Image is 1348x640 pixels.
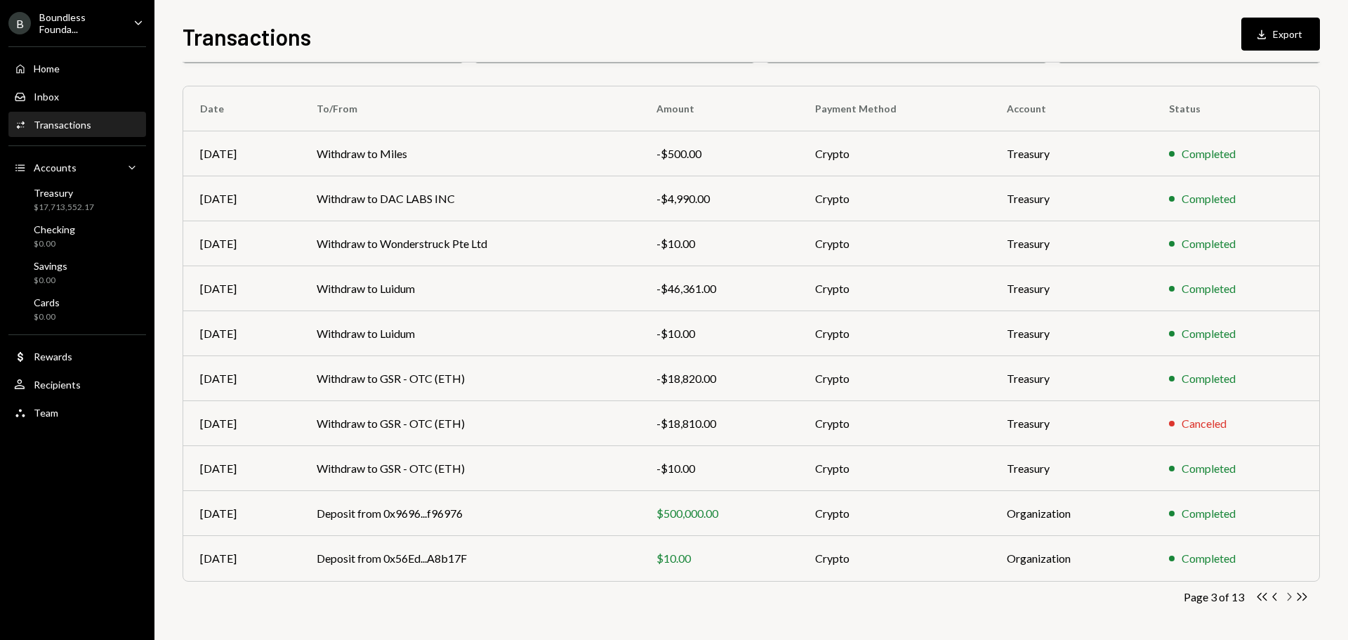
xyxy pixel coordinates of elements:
div: Recipients [34,379,81,391]
td: Crypto [798,536,990,581]
div: Inbox [34,91,59,103]
div: Completed [1182,505,1236,522]
td: Crypto [798,311,990,356]
td: Deposit from 0x56Ed...A8b17F [300,536,640,581]
td: Crypto [798,401,990,446]
td: Treasury [990,446,1152,491]
h1: Transactions [183,22,311,51]
div: B [8,12,31,34]
div: Accounts [34,162,77,174]
div: [DATE] [200,415,283,432]
div: $500,000.00 [656,505,781,522]
div: -$4,990.00 [656,190,781,207]
div: -$500.00 [656,145,781,162]
td: Withdraw to GSR - OTC (ETH) [300,401,640,446]
div: Completed [1182,145,1236,162]
div: Checking [34,223,75,235]
div: $0.00 [34,238,75,250]
td: Treasury [990,356,1152,401]
div: Boundless Founda... [39,11,122,35]
div: Treasury [34,187,94,199]
a: Inbox [8,84,146,109]
th: Status [1152,86,1319,131]
div: [DATE] [200,325,283,342]
a: Team [8,400,146,425]
div: [DATE] [200,235,283,252]
td: Crypto [798,131,990,176]
td: Crypto [798,266,990,311]
td: Withdraw to Wonderstruck Pte Ltd [300,221,640,266]
div: Rewards [34,351,72,363]
td: Organization [990,536,1152,581]
div: Cards [34,296,60,308]
div: Completed [1182,550,1236,567]
td: Withdraw to GSR - OTC (ETH) [300,446,640,491]
td: Deposit from 0x9696...f96976 [300,491,640,536]
div: Team [34,407,58,419]
th: Amount [640,86,798,131]
div: $0.00 [34,311,60,323]
div: -$46,361.00 [656,280,781,297]
td: Withdraw to Luidum [300,311,640,356]
div: [DATE] [200,145,283,162]
div: [DATE] [200,280,283,297]
div: -$18,820.00 [656,370,781,387]
td: Treasury [990,131,1152,176]
a: Cards$0.00 [8,292,146,326]
div: [DATE] [200,370,283,387]
a: Home [8,55,146,81]
div: [DATE] [200,190,283,207]
th: To/From [300,86,640,131]
a: Treasury$17,713,552.17 [8,183,146,216]
div: -$10.00 [656,235,781,252]
div: Transactions [34,119,91,131]
td: Withdraw to DAC LABS INC [300,176,640,221]
div: Completed [1182,370,1236,387]
div: -$10.00 [656,325,781,342]
td: Crypto [798,221,990,266]
div: Savings [34,260,67,272]
a: Checking$0.00 [8,219,146,253]
a: Rewards [8,344,146,369]
th: Account [990,86,1152,131]
td: Organization [990,491,1152,536]
div: [DATE] [200,460,283,477]
div: -$18,810.00 [656,415,781,432]
td: Withdraw to Miles [300,131,640,176]
td: Crypto [798,356,990,401]
td: Crypto [798,446,990,491]
td: Crypto [798,176,990,221]
td: Crypto [798,491,990,536]
td: Treasury [990,311,1152,356]
th: Date [183,86,300,131]
div: Home [34,63,60,74]
th: Payment Method [798,86,990,131]
div: -$10.00 [656,460,781,477]
div: Canceled [1182,415,1227,432]
div: $17,713,552.17 [34,202,94,214]
td: Treasury [990,266,1152,311]
td: Treasury [990,221,1152,266]
div: Completed [1182,190,1236,207]
button: Export [1241,18,1320,51]
td: Treasury [990,401,1152,446]
a: Savings$0.00 [8,256,146,289]
div: Completed [1182,325,1236,342]
a: Recipients [8,372,146,397]
div: [DATE] [200,505,283,522]
a: Accounts [8,155,146,180]
td: Withdraw to GSR - OTC (ETH) [300,356,640,401]
div: Completed [1182,460,1236,477]
div: $0.00 [34,275,67,287]
div: Completed [1182,235,1236,252]
div: Page 3 of 13 [1184,590,1244,603]
td: Withdraw to Luidum [300,266,640,311]
div: $10.00 [656,550,781,567]
div: Completed [1182,280,1236,297]
a: Transactions [8,112,146,137]
div: [DATE] [200,550,283,567]
td: Treasury [990,176,1152,221]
